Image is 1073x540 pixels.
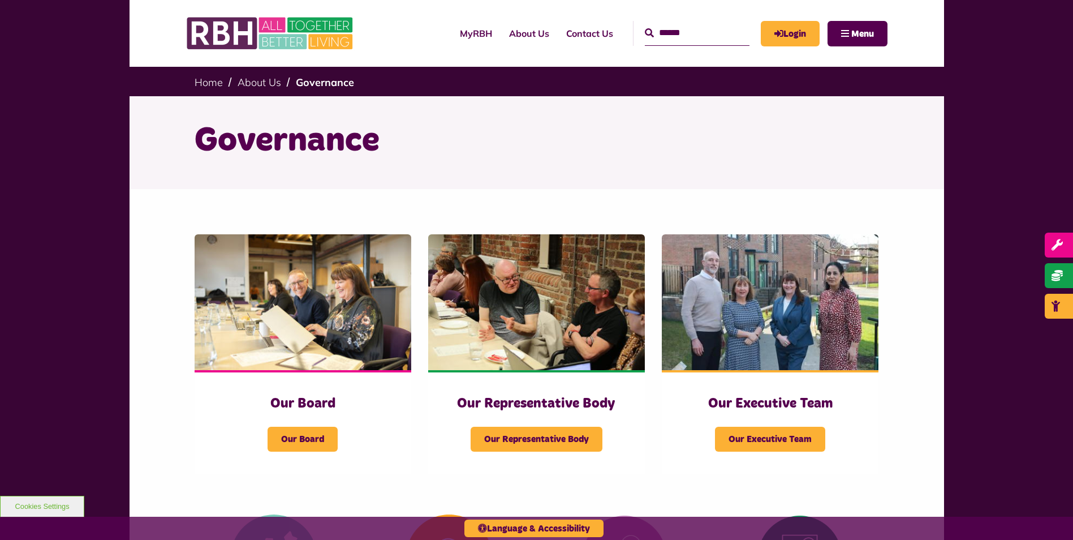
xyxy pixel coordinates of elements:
span: Our Executive Team [715,427,825,452]
h3: Our Board [217,395,389,413]
span: Menu [851,29,874,38]
img: RBH [186,11,356,55]
a: About Us [238,76,281,89]
a: MyRBH [761,21,820,46]
a: Governance [296,76,354,89]
img: Rep Body [428,234,645,370]
a: Our Board Our Board [195,234,411,474]
button: Language & Accessibility [464,520,604,537]
h1: Governance [195,119,879,163]
a: MyRBH [451,18,501,49]
a: Home [195,76,223,89]
img: RBH Executive Team [662,234,878,370]
a: Our Executive Team Our Executive Team [662,234,878,474]
span: Our Representative Body [471,427,602,452]
img: RBH Board 1 [195,234,411,370]
h3: Our Executive Team [684,395,856,413]
a: About Us [501,18,558,49]
iframe: Netcall Web Assistant for live chat [1022,489,1073,540]
h3: Our Representative Body [451,395,622,413]
a: Contact Us [558,18,622,49]
a: Our Representative Body Our Representative Body [428,234,645,474]
button: Navigation [828,21,887,46]
span: Our Board [268,427,338,452]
